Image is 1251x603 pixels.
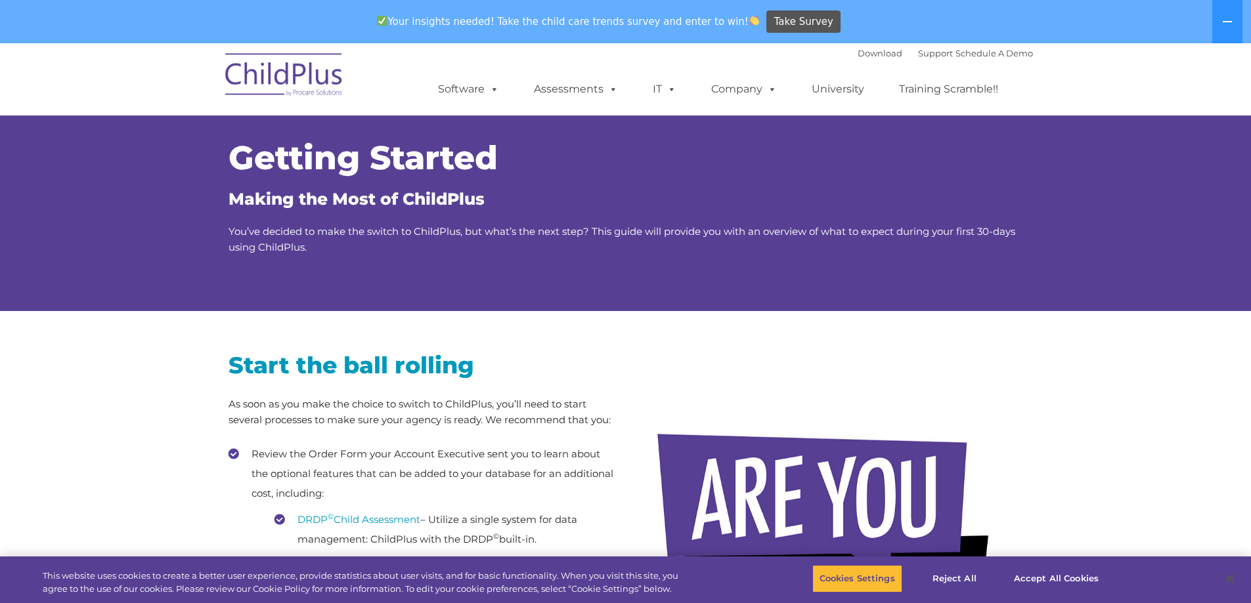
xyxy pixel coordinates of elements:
[913,565,996,593] button: Reject All
[1216,564,1244,593] button: Close
[858,48,902,58] a: Download
[229,225,1015,253] span: You’ve decided to make the switch to ChildPlus, but what’s the next step? This guide will provide...
[297,513,420,526] a: DRDP©Child Assessment
[640,76,690,102] a: IT
[698,76,790,102] a: Company
[493,531,499,541] sup: ©
[955,48,1033,58] a: Schedule A Demo
[1007,565,1106,593] button: Accept All Cookies
[766,10,841,33] a: Take Survey
[918,48,953,58] a: Support
[219,44,350,110] img: ChildPlus by Procare Solutions
[328,512,334,521] sup: ©
[229,138,498,178] span: Getting Started
[774,10,833,33] span: Take Survey
[372,9,765,34] span: Your insights needed! Take the child care trends survey and enter to win!
[812,565,902,593] button: Cookies Settings
[799,76,877,102] a: University
[43,570,688,595] div: This website uses cookies to create a better user experience, provide statistics about user visit...
[229,350,616,380] h2: Start the ball rolling
[274,556,616,595] li: – Enjoy unrestricted backend access to your data with a secure VPN tunnel.
[229,189,485,209] span: Making the Most of ChildPlus
[425,76,512,102] a: Software
[274,510,616,549] li: – Utilize a single system for data management: ChildPlus with the DRDP built-in.
[886,76,1011,102] a: Training Scramble!!
[749,16,759,26] img: 👏
[858,48,1033,58] font: |
[377,16,387,26] img: ✅
[521,76,631,102] a: Assessments
[229,396,616,428] p: As soon as you make the choice to switch to ChildPlus, you’ll need to start several processes to ...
